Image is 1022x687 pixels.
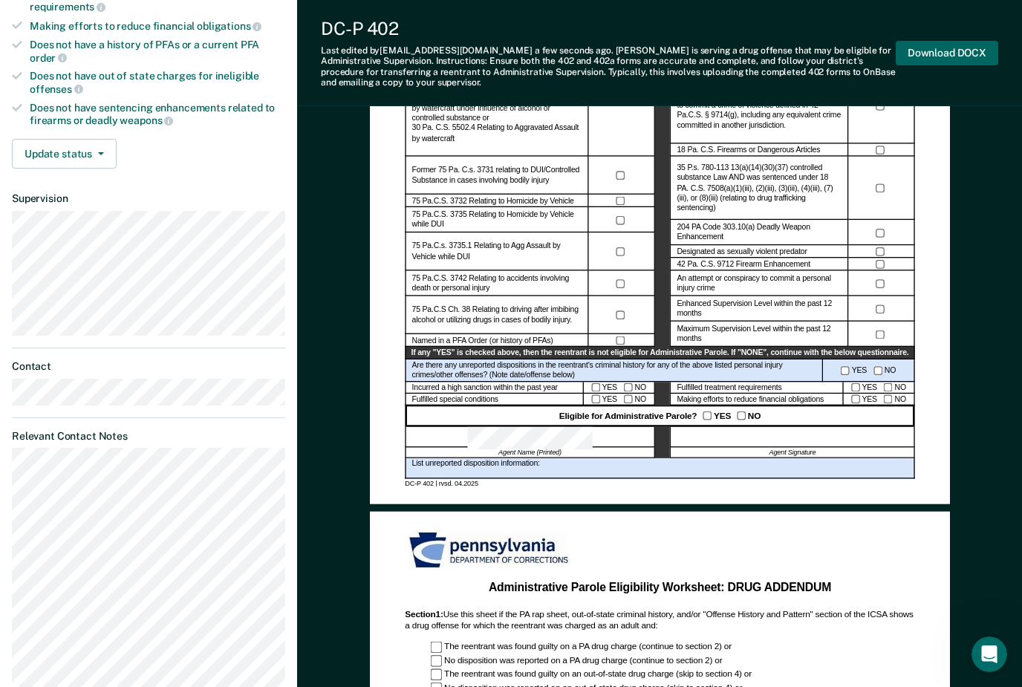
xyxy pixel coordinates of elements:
[583,382,654,394] div: YES NO
[12,360,285,373] dt: Contact
[413,581,906,596] div: Administrative Parole Eligibility Worksheet: DRUG ADDENDUM
[411,242,582,262] label: 75 Pa.C.s. 3735.1 Relating to Agg Assault by Vehicle while DUI
[677,163,842,214] label: 35 P.s. 780-113 13(a)(14)(30)(37) controlled substance Law AND was sentenced under 18 PA. C.S. 75...
[843,394,914,406] div: YES NO
[405,458,914,479] div: List unreported disposition information:
[411,274,582,294] label: 75 Pa.C.S. 3742 Relating to accidents involving death or personal injury
[430,642,914,654] div: The reentrant was found guilty on a PA drug charge (continue to section 2) or
[405,530,576,573] img: PDOC Logo
[30,70,285,95] div: Does not have out of state charges for ineligible
[321,18,896,39] div: DC-P 402
[30,83,83,95] span: offenses
[12,139,117,169] button: Update status
[405,394,583,406] div: Fulfilled special conditions
[535,45,611,56] span: a few seconds ago
[677,274,842,294] label: An attempt or conspiracy to commit a personal injury crime
[321,45,896,88] div: Last edited by [EMAIL_ADDRESS][DOMAIN_NAME] . [PERSON_NAME] is serving a drug offense that may be...
[411,166,582,186] label: Former 75 Pa. C.s. 3731 relating to DUI/Controlled Substance in cases involving bodily injury
[670,382,843,394] div: Fulfilled treatment requirements
[411,305,582,325] label: 75 Pa.C.S Ch. 38 Relating to driving after imbibing alcohol or utilizing drugs in cases of bodily...
[30,19,285,33] div: Making efforts to reduce financial
[30,39,285,64] div: Does not have a history of PFAs or a current PFA order
[677,146,820,156] label: 18 Pa. C.S. Firearms or Dangerous Articles
[197,20,261,32] span: obligations
[30,1,105,13] span: requirements
[677,247,807,258] label: Designated as sexually violent predator
[823,359,915,382] div: YES NO
[670,394,843,406] div: Making efforts to reduce financial obligations
[677,223,842,243] label: 204 PA Code 303.10(a) Deadly Weapon Enhancement
[430,669,914,681] div: The reentrant was found guilty on an out-of-state drug charge (skip to section 4) or
[411,210,582,230] label: 75 Pa.C.S. 3735 Relating to Homicide by Vehicle while DUI
[670,448,914,458] div: Agent Signature
[843,382,914,394] div: YES NO
[405,448,654,458] div: Agent Name (Printed)
[411,196,573,206] label: 75 Pa.C.S. 3732 Relating to Homicide by Vehicle
[430,656,914,668] div: No disposition was reported on a PA drug charge (continue to section 2) or
[677,325,842,345] label: Maximum Supervision Level within the past 12 months
[30,102,285,127] div: Does not have sentencing enhancements related to firearms or deadly
[896,41,998,65] button: Download DOCX
[405,609,914,632] div: Use this sheet if the PA rap sheet, out-of-state criminal history, and/or "Offense History and Pa...
[677,260,810,270] label: 42 Pa. C.S. 9712 Firearm Enhancement
[971,636,1007,672] iframe: Intercom live chat
[411,336,553,346] label: Named in a PFA Order (or history of PFAs)
[12,430,285,443] dt: Relevant Contact Notes
[583,394,654,406] div: YES NO
[405,406,914,427] div: Eligible for Administrative Parole? YES NO
[120,114,173,126] span: weapons
[677,299,842,319] label: Enhanced Supervision Level within the past 12 months
[405,348,914,359] div: If any "YES" is checked above, then the reentrant is not eligible for Administrative Parole. If "...
[405,609,443,619] b: Section 1 :
[405,359,823,382] div: Are there any unreported dispositions in the reentrant's criminal history for any of the above li...
[12,192,285,205] dt: Supervision
[405,382,583,394] div: Incurred a high sanction within the past year
[405,479,914,488] div: DC-P 402 | rvsd. 04.2025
